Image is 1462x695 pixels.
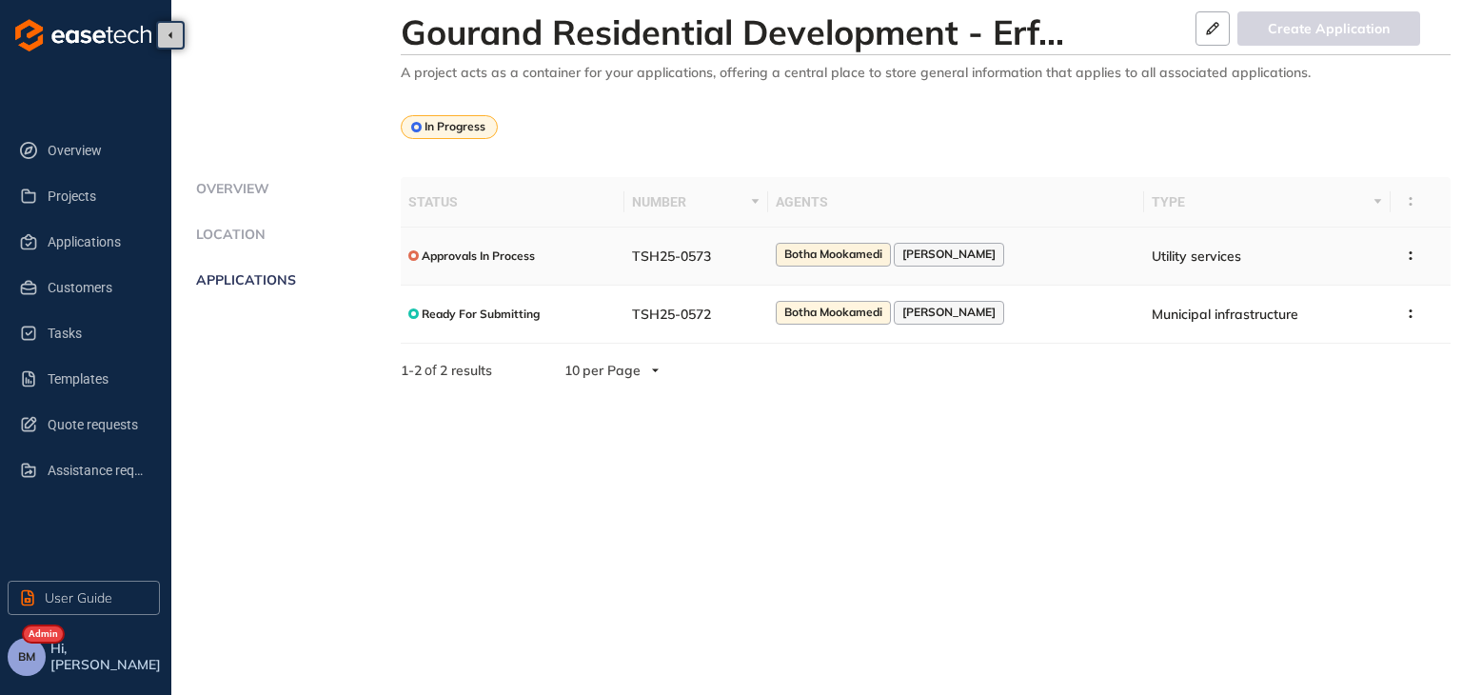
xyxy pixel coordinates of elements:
th: type [1144,177,1391,228]
span: Assistance requests [48,451,145,489]
th: agents [768,177,1144,228]
span: BM [18,650,35,664]
th: status [401,177,624,228]
div: A project acts as a container for your applications, offering a central place to store general in... [401,65,1451,81]
div: Gourand Residential Development - Erf 2256 & 2257 [401,11,1064,52]
span: type [1152,191,1369,212]
span: User Guide [45,587,112,608]
span: Projects [48,177,145,215]
strong: 1 - 2 [401,362,422,379]
span: Quote requests [48,406,145,444]
span: Hi, [PERSON_NAME] [50,641,164,673]
span: Botha Mookamedi [784,248,882,261]
span: Applications [48,223,145,261]
span: number [632,191,746,212]
span: TSH25-0573 [632,248,711,265]
th: number [624,177,768,228]
span: Approvals In Process [422,249,535,263]
button: BM [8,638,46,676]
span: Botha Mookamedi [784,306,882,319]
span: In Progress [425,120,485,133]
span: Utility services [1152,248,1241,265]
span: Gourand Residential Development - Erf [401,10,1038,53]
span: Location [190,227,266,243]
span: Ready For Submitting [422,308,540,321]
span: Templates [48,360,145,398]
span: [PERSON_NAME] [902,306,996,319]
div: of [370,360,523,381]
span: Tasks [48,314,145,352]
span: 2 results [440,362,492,379]
span: TSH25-0572 [632,306,711,323]
span: Customers [48,268,145,307]
span: Applications [190,272,296,288]
span: Overview [190,181,269,197]
span: Municipal infrastructure [1152,306,1298,323]
span: [PERSON_NAME] [902,248,996,261]
img: logo [15,19,151,51]
button: User Guide [8,581,160,615]
span: Overview [48,131,145,169]
span: ... [1038,10,1064,53]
